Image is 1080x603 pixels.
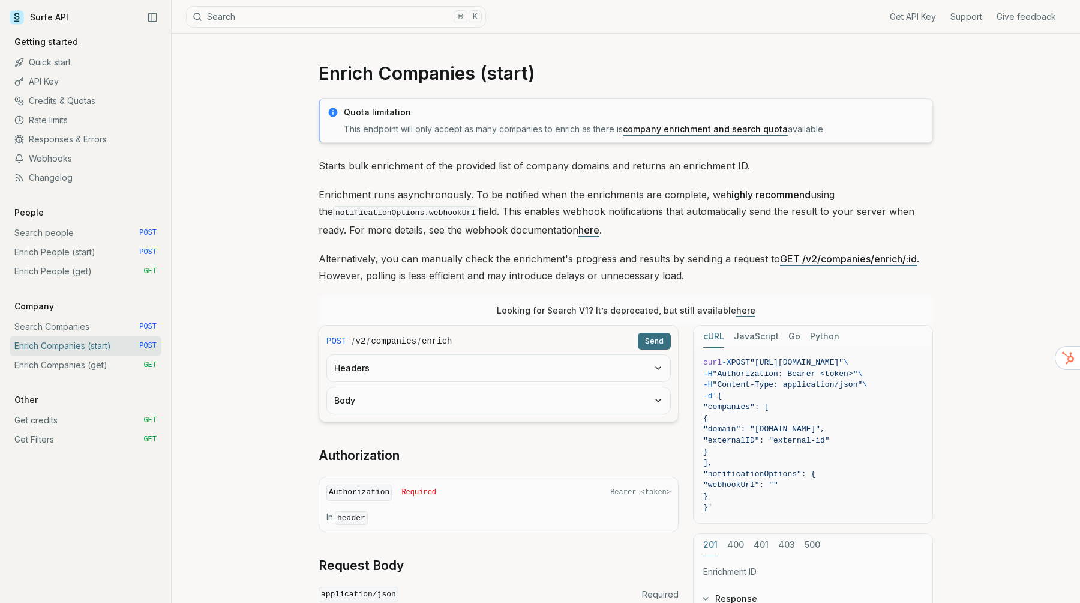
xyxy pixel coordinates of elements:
a: GET /v2/companies/enrich/:id [780,253,917,265]
button: Python [810,326,839,348]
span: curl [703,358,722,367]
p: Alternatively, you can manually check the enrichment's progress and results by sending a request ... [319,250,933,284]
strong: highly recommend [726,189,811,201]
button: Collapse Sidebar [143,8,161,26]
a: Webhooks [10,149,161,168]
span: POST [139,247,157,257]
span: "Content-Type: application/json" [713,380,863,389]
p: Quota limitation [344,106,925,118]
button: cURL [703,326,724,348]
button: Send [638,333,671,350]
span: '{ [713,392,722,401]
a: Get API Key [890,11,936,23]
code: notificationOptions.webhookUrl [333,206,478,220]
span: -H [703,369,713,378]
span: \ [844,358,848,367]
span: GET [143,416,157,425]
a: Enrich People (start) POST [10,243,161,262]
button: Body [327,387,670,414]
a: Get credits GET [10,411,161,430]
span: }' [703,503,713,512]
a: Support [950,11,982,23]
span: GET [143,435,157,444]
span: "notificationOptions": { [703,470,815,479]
span: \ [862,380,867,389]
span: POST [139,341,157,351]
a: Surfe API [10,8,68,26]
span: POST [731,358,750,367]
code: header [335,511,368,525]
span: } [703,492,708,501]
span: } [703,447,708,456]
code: enrich [422,335,452,347]
code: application/json [319,587,398,603]
span: Required [401,488,436,497]
button: JavaScript [734,326,779,348]
span: / [418,335,421,347]
code: companies [371,335,416,347]
a: Enrich People (get) GET [10,262,161,281]
span: POST [139,228,157,238]
a: Credits & Quotas [10,91,161,111]
span: POST [139,322,157,332]
span: GET [143,360,157,370]
a: Give feedback [997,11,1056,23]
span: / [352,335,355,347]
button: 500 [805,534,820,556]
a: Enrich Companies (start) POST [10,336,161,356]
span: -H [703,380,713,389]
button: Go [788,326,800,348]
p: Starts bulk enrichment of the provided list of company domains and returns an enrichment ID. [319,157,933,174]
p: Company [10,300,59,312]
button: 401 [754,534,769,556]
span: { [703,414,708,423]
span: -X [722,358,731,367]
a: Responses & Errors [10,130,161,149]
span: "companies": [ [703,402,769,411]
p: Enrichment runs asynchronously. To be notified when the enrichments are complete, we using the fi... [319,186,933,238]
a: Authorization [319,447,400,464]
a: Enrich Companies (get) GET [10,356,161,375]
span: POST [326,335,347,347]
a: Request Body [319,557,404,574]
span: Required [642,589,679,601]
a: Get Filters GET [10,430,161,449]
p: Other [10,394,43,406]
span: Bearer <token> [610,488,671,497]
a: Quick start [10,53,161,72]
a: company enrichment and search quota [623,124,788,134]
button: Headers [327,355,670,381]
button: Search⌘K [186,6,486,28]
h1: Enrich Companies (start) [319,62,933,84]
a: here [578,224,599,236]
span: "webhookUrl": "" [703,480,778,489]
p: In: [326,511,671,524]
a: here [736,305,755,315]
p: This endpoint will only accept as many companies to enrich as there is available [344,123,925,135]
span: / [367,335,370,347]
span: -d [703,392,713,401]
code: v2 [356,335,366,347]
a: Rate limits [10,111,161,130]
a: API Key [10,72,161,91]
span: \ [857,369,862,378]
a: Changelog [10,168,161,187]
span: GET [143,267,157,276]
button: 403 [778,534,795,556]
p: Enrichment ID [703,566,923,578]
p: Looking for Search V1? It’s deprecated, but still available [497,305,755,317]
button: 201 [703,534,718,556]
code: Authorization [326,485,392,501]
p: Getting started [10,36,83,48]
span: ], [703,458,713,467]
span: "Authorization: Bearer <token>" [713,369,858,378]
span: "externalID": "external-id" [703,436,830,445]
p: People [10,207,49,219]
button: 400 [727,534,744,556]
span: "domain": "[DOMAIN_NAME]", [703,425,825,434]
a: Search people POST [10,223,161,243]
kbd: ⌘ [454,10,467,23]
kbd: K [469,10,482,23]
span: "[URL][DOMAIN_NAME]" [750,358,844,367]
a: Search Companies POST [10,317,161,336]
